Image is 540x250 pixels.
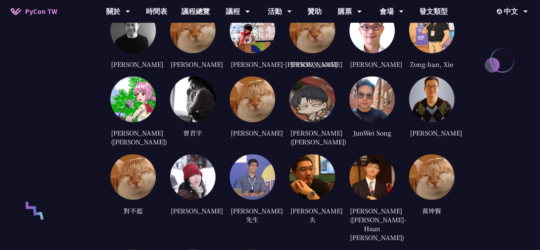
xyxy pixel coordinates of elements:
font: Zong-han, Xie [410,60,453,69]
font: PyCon TW [25,7,57,16]
img: PyCon TW 2025 首頁圖標 [11,8,21,15]
img: cc92e06fafd13445e6a1d6468371e89a.jpg [349,76,395,122]
div: 黃坤賢 [409,205,454,216]
font: [PERSON_NAME]·[PERSON_NAME] [231,60,337,69]
font: 時間表 [146,7,167,16]
font: [PERSON_NAME] [231,128,283,137]
img: 2fb25c4dbcc2424702df8acae420c189.jpg [409,76,454,122]
font: 中文 [504,7,518,16]
img: fc8a005fc59e37cdaca7cf5c044539c8.jpg [289,154,335,200]
font: 贊助 [307,7,322,16]
img: default.0dba411.jpg [289,8,335,53]
img: 761e049ec1edd5d40c9073b5ed8731ef.jpg [110,76,156,122]
font: 關於 [106,7,120,16]
img: 666459b874776088829a0fab84ecbfc6.jpg [170,154,216,200]
img: default.0dba411.jpg [110,154,156,200]
font: 活動 [268,7,282,16]
font: 發文類型 [419,7,448,16]
img: 16744c180418750eaf2695dae6de9abb.jpg [289,76,335,122]
font: 議程總覽 [181,7,210,16]
font: [PERSON_NAME] [171,206,223,215]
font: 議程 [226,7,240,16]
img: default.0dba411.jpg [230,76,275,122]
img: 5b816cddee2d20b507d57779bce7e155.jpg [110,8,156,53]
div: [PERSON_NAME]([PERSON_NAME]) [110,128,156,147]
font: [PERSON_NAME]先生 [231,206,283,224]
font: [PERSON_NAME]夫 [290,206,343,224]
div: [PERSON_NAME]([PERSON_NAME]-Hsun [PERSON_NAME]) [349,205,395,243]
font: 曾君宇 [183,128,202,137]
font: [PERSON_NAME] [111,60,163,69]
font: [PERSON_NAME] [350,60,402,69]
font: 對不起 [124,206,143,215]
font: [PERSON_NAME] [410,128,462,137]
font: [PERSON_NAME] [171,60,223,69]
font: 購票 [338,7,352,16]
font: [PERSON_NAME]([PERSON_NAME]) [290,128,346,146]
img: 0ef73766d8c3fcb0619c82119e72b9bb.jpg [230,8,275,53]
img: 474439d49d7dff4bbb1577ca3eb831a2.jpg [409,8,454,53]
img: d0223f4f332c07bbc4eacc3daa0b50af.jpg [349,8,395,53]
a: PyCon TW [4,2,64,20]
img: default.0dba411.jpg [170,8,216,53]
img: 區域設定圖標 [497,9,504,14]
img: ca361b68c0e016b2f2016b0cb8f298d8.jpg [230,154,275,200]
font: JunWei Song [353,128,391,137]
img: a9d086477deb5ee7d1da43ccc7d68f28.jpg [349,154,395,200]
img: 82d23fd0d510ffd9e682b2efc95fb9e0.jpg [170,76,216,122]
font: [PERSON_NAME] [290,60,343,69]
img: default.0dba411.jpg [409,154,454,200]
font: 會場 [380,7,394,16]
